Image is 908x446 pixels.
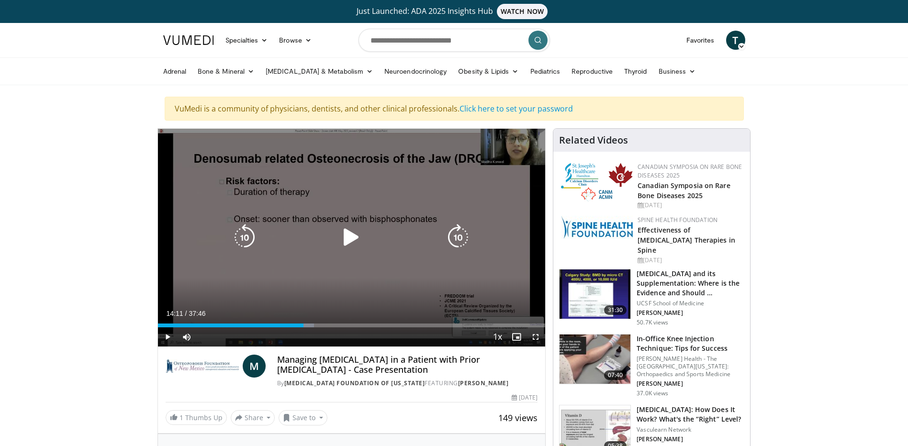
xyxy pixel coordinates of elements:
button: Play [158,327,177,346]
button: Fullscreen [526,327,545,346]
p: Vasculearn Network [637,426,744,434]
p: [PERSON_NAME] [637,380,744,388]
a: Just Launched: ADA 2025 Insights HubWATCH NOW [165,4,744,19]
video-js: Video Player [158,129,546,347]
a: Canadian Symposia on Rare Bone Diseases 2025 [638,163,742,179]
div: VuMedi is a community of physicians, dentists, and other clinical professionals. [165,97,744,121]
button: Save to [279,410,327,425]
div: [DATE] [638,256,742,265]
a: Favorites [681,31,720,50]
h3: In-Office Knee Injection Technique: Tips for Success [637,334,744,353]
div: By FEATURING [277,379,538,388]
input: Search topics, interventions [359,29,550,52]
a: Neuroendocrinology [379,62,452,81]
img: 9b54ede4-9724-435c-a780-8950048db540.150x105_q85_crop-smart_upscale.jpg [560,334,630,384]
p: UCSF School of Medicine [637,300,744,307]
a: Adrenal [157,62,192,81]
a: Click here to set your password [460,103,573,114]
a: Bone & Mineral [192,62,260,81]
div: Progress Bar [158,323,546,327]
a: M [243,355,266,378]
a: T [726,31,745,50]
p: [PERSON_NAME] Health - The [GEOGRAPHIC_DATA][US_STATE]: Orthopaedics and Sports Medicine [637,355,744,378]
p: [PERSON_NAME] [637,309,744,317]
div: [DATE] [512,393,538,402]
span: 14:11 [167,310,183,317]
a: 07:40 In-Office Knee Injection Technique: Tips for Success [PERSON_NAME] Health - The [GEOGRAPHIC... [559,334,744,397]
img: 4bb25b40-905e-443e-8e37-83f056f6e86e.150x105_q85_crop-smart_upscale.jpg [560,269,630,319]
a: [PERSON_NAME] [458,379,509,387]
button: Playback Rate [488,327,507,346]
a: [MEDICAL_DATA] & Metabolism [260,62,379,81]
a: Thyroid [618,62,653,81]
span: WATCH NOW [497,4,548,19]
img: 59b7dea3-8883-45d6-a110-d30c6cb0f321.png.150x105_q85_autocrop_double_scale_upscale_version-0.2.png [561,163,633,201]
span: 1 [179,413,183,422]
a: Effectiveness of [MEDICAL_DATA] Therapies in Spine [638,225,735,255]
a: Business [653,62,702,81]
h3: [MEDICAL_DATA] and its Supplementation: Where is the Evidence and Should … [637,269,744,298]
p: [PERSON_NAME] [637,435,744,443]
div: [DATE] [638,201,742,210]
button: Enable picture-in-picture mode [507,327,526,346]
a: [MEDICAL_DATA] Foundation of [US_STATE] [284,379,425,387]
p: 50.7K views [637,319,668,326]
a: 31:30 [MEDICAL_DATA] and its Supplementation: Where is the Evidence and Should … UCSF School of M... [559,269,744,326]
a: 1 Thumbs Up [166,410,227,425]
button: Mute [177,327,196,346]
a: Canadian Symposia on Rare Bone Diseases 2025 [638,181,730,200]
h4: Related Videos [559,134,628,146]
a: Pediatrics [525,62,566,81]
span: 07:40 [604,370,627,380]
span: / [185,310,187,317]
h3: [MEDICAL_DATA]: How Does It Work? What's the “Right” Level? [637,405,744,424]
a: Obesity & Lipids [452,62,524,81]
a: Browse [273,31,317,50]
button: Share [231,410,275,425]
p: 37.0K views [637,390,668,397]
span: 149 views [498,412,538,424]
img: Osteoporosis Foundation of New Mexico [166,355,239,378]
span: 31:30 [604,305,627,315]
img: 57d53db2-a1b3-4664-83ec-6a5e32e5a601.png.150x105_q85_autocrop_double_scale_upscale_version-0.2.jpg [561,216,633,239]
h4: Managing [MEDICAL_DATA] in a Patient with Prior [MEDICAL_DATA] - Case Presentation [277,355,538,375]
a: Specialties [220,31,274,50]
a: Spine Health Foundation [638,216,717,224]
span: 37:46 [189,310,205,317]
img: VuMedi Logo [163,35,214,45]
a: Reproductive [566,62,618,81]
